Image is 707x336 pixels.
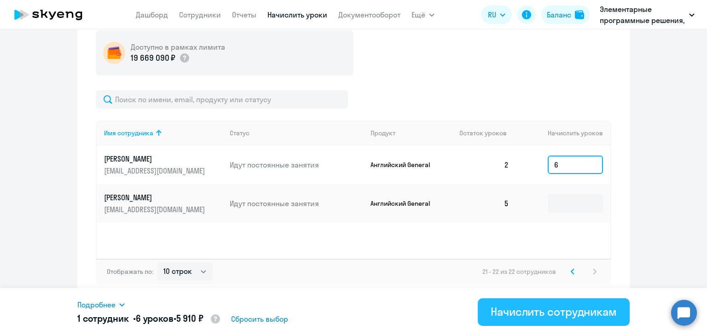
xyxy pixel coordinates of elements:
[411,6,435,24] button: Ещё
[77,299,116,310] span: Подробнее
[230,198,363,209] p: Идут постоянные занятия
[104,154,207,164] p: [PERSON_NAME]
[371,161,440,169] p: Английский General
[547,9,571,20] div: Баланс
[481,6,512,24] button: RU
[230,160,363,170] p: Идут постоянные занятия
[136,313,174,324] span: 6 уроков
[338,10,400,19] a: Документооборот
[452,145,516,184] td: 2
[104,204,207,214] p: [EMAIL_ADDRESS][DOMAIN_NAME]
[230,129,249,137] div: Статус
[77,312,221,326] h5: 1 сотрудник • •
[459,129,516,137] div: Остаток уроков
[231,313,288,324] span: Сбросить выбор
[541,6,590,24] button: Балансbalance
[96,90,348,109] input: Поиск по имени, email, продукту или статусу
[136,10,168,19] a: Дашборд
[491,304,617,319] div: Начислить сотрудникам
[103,42,125,64] img: wallet-circle.png
[371,129,395,137] div: Продукт
[452,184,516,223] td: 5
[459,129,507,137] span: Остаток уроков
[104,166,207,176] p: [EMAIL_ADDRESS][DOMAIN_NAME]
[478,298,630,326] button: Начислить сотрудникам
[411,9,425,20] span: Ещё
[230,129,363,137] div: Статус
[371,199,440,208] p: Английский General
[575,10,584,19] img: balance
[131,42,225,52] h5: Доступно в рамках лимита
[179,10,221,19] a: Сотрудники
[104,129,222,137] div: Имя сотрудника
[104,192,222,214] a: [PERSON_NAME][EMAIL_ADDRESS][DOMAIN_NAME]
[482,267,556,276] span: 21 - 22 из 22 сотрудников
[104,192,207,203] p: [PERSON_NAME]
[104,129,153,137] div: Имя сотрудника
[516,121,610,145] th: Начислить уроков
[104,154,222,176] a: [PERSON_NAME][EMAIL_ADDRESS][DOMAIN_NAME]
[600,4,685,26] p: Элементарные программные решения, ЭЛЕМЕНТАРНЫЕ ПРОГРАММНЫЕ РЕШЕНИЯ, ООО
[267,10,327,19] a: Начислить уроки
[131,52,175,64] p: 19 669 090 ₽
[232,10,256,19] a: Отчеты
[176,313,203,324] span: 5 910 ₽
[595,4,699,26] button: Элементарные программные решения, ЭЛЕМЕНТАРНЫЕ ПРОГРАММНЫЕ РЕШЕНИЯ, ООО
[488,9,496,20] span: RU
[107,267,153,276] span: Отображать по:
[371,129,452,137] div: Продукт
